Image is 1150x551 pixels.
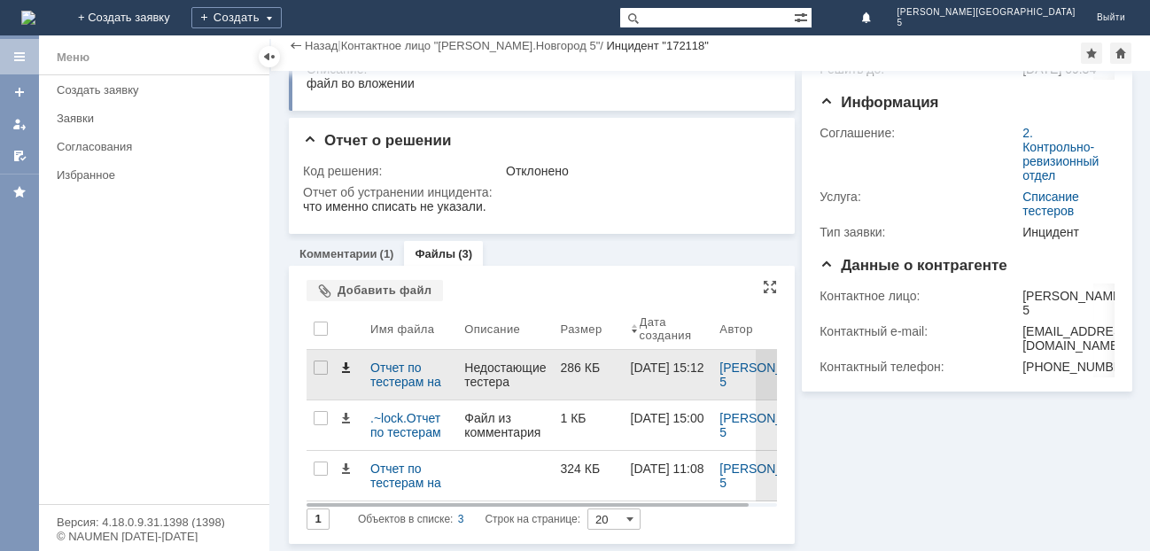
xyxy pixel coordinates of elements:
[897,7,1076,18] span: [PERSON_NAME][GEOGRAPHIC_DATA]
[303,185,776,199] div: Отчет об устранении инцидента:
[338,361,353,375] span: Скачать файл
[50,105,266,132] a: Заявки
[341,39,607,52] div: /
[1081,43,1102,64] div: Добавить в избранное
[21,11,35,25] img: logo
[640,315,692,342] div: Дата создания
[561,462,617,476] div: 324 КБ
[1110,43,1131,64] div: Сделать домашней страницей
[719,322,753,336] div: Автор
[57,47,89,68] div: Меню
[338,38,340,51] div: |
[464,411,546,439] div: Файл из комментария
[607,39,709,52] div: Инцидент "172118"
[820,360,1019,374] div: Контактный телефон:
[5,78,34,106] a: Создать заявку
[794,8,812,25] span: Расширенный поиск
[5,142,34,170] a: Мои согласования
[897,18,1076,28] span: 5
[338,462,353,476] span: Скачать файл
[57,516,252,528] div: Версия: 4.18.0.9.31.1398 (1398)
[415,247,455,260] a: Файлы
[303,132,451,149] span: Отчет о решении
[458,247,472,260] div: (3)
[57,531,252,542] div: © NAUMEN [DATE]-[DATE]
[464,361,546,389] div: Недостающие тестера
[57,140,259,153] div: Согласования
[21,11,35,25] a: Перейти на домашнюю страницу
[1022,126,1099,182] a: 2. Контрольно-ревизионный отдел
[380,247,394,260] div: (1)
[358,513,453,525] span: Объектов в списке:
[341,39,601,52] a: Контактное лицо "[PERSON_NAME].Новгород 5"
[506,164,773,178] div: Отклонено
[1022,190,1079,218] a: Списание тестеров
[820,190,1019,204] div: Услуга:
[712,308,883,350] th: Автор
[820,225,1019,239] div: Тип заявки:
[57,112,259,125] div: Заявки
[464,322,520,336] div: Описание
[370,361,450,389] div: Отчет по тестерам на 21,08,25.xlsx
[5,110,34,138] a: Мои заявки
[820,257,1007,274] span: Данные о контрагенте
[191,7,282,28] div: Создать
[631,411,704,425] div: [DATE] 15:00
[820,126,1019,140] div: Соглашение:
[259,46,280,67] div: Скрыть меню
[561,322,602,336] div: Размер
[358,508,580,530] i: Строк на странице:
[719,462,879,490] a: [PERSON_NAME]Новгород 5
[554,308,624,350] th: Размер
[820,94,938,111] span: Информация
[561,411,617,425] div: 1 КБ
[363,308,457,350] th: Имя файла
[631,361,704,375] div: [DATE] 15:12
[763,280,777,294] div: На всю страницу
[631,462,704,476] div: [DATE] 11:08
[719,411,879,439] a: [PERSON_NAME]Новгород 5
[338,411,353,425] span: Скачать файл
[820,324,1019,338] div: Контактный e-mail:
[305,39,338,52] a: Назад
[370,462,450,490] div: Отчет по тестерам на 21,08,25.xlsx
[458,508,464,530] div: 3
[299,247,377,260] a: Комментарии
[820,289,1019,303] div: Контактное лицо:
[624,308,713,350] th: Дата создания
[50,76,266,104] a: Создать заявку
[50,133,266,160] a: Согласования
[1022,225,1107,239] div: Инцидент
[370,411,450,439] div: .~lock.Отчет по тестерам на 21,08,25.xlsx#
[303,164,502,178] div: Код решения:
[57,168,239,182] div: Избранное
[57,83,259,97] div: Создать заявку
[561,361,617,375] div: 286 КБ
[370,322,434,336] div: Имя файла
[719,361,879,389] a: [PERSON_NAME]Новгород 5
